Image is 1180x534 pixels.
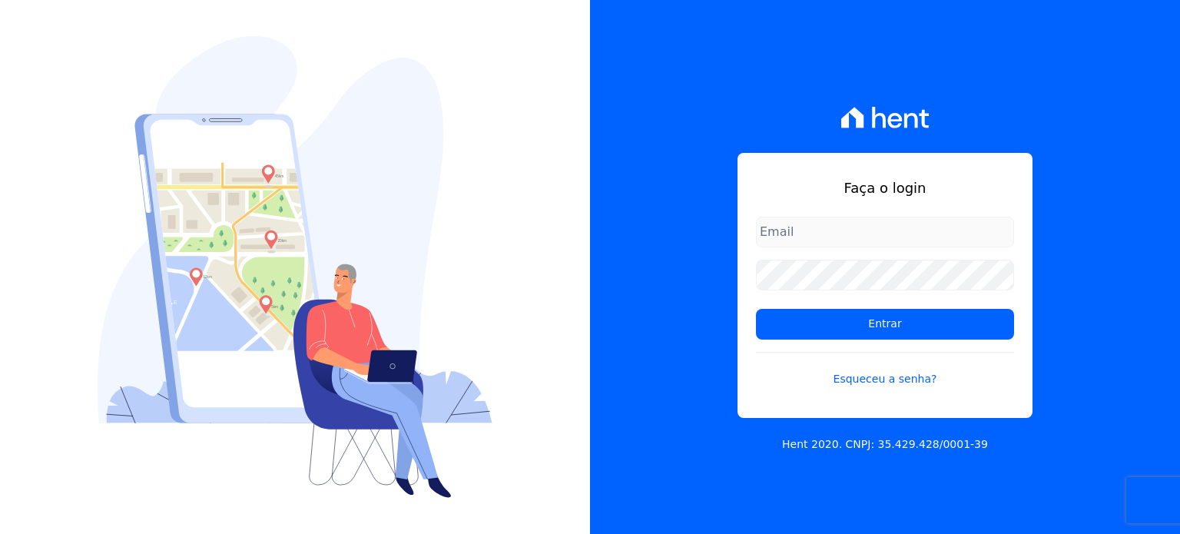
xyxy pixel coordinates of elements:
[756,177,1014,198] h1: Faça o login
[756,352,1014,387] a: Esqueceu a senha?
[756,309,1014,340] input: Entrar
[98,36,492,498] img: Login
[782,436,988,453] p: Hent 2020. CNPJ: 35.429.428/0001-39
[756,217,1014,247] input: Email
